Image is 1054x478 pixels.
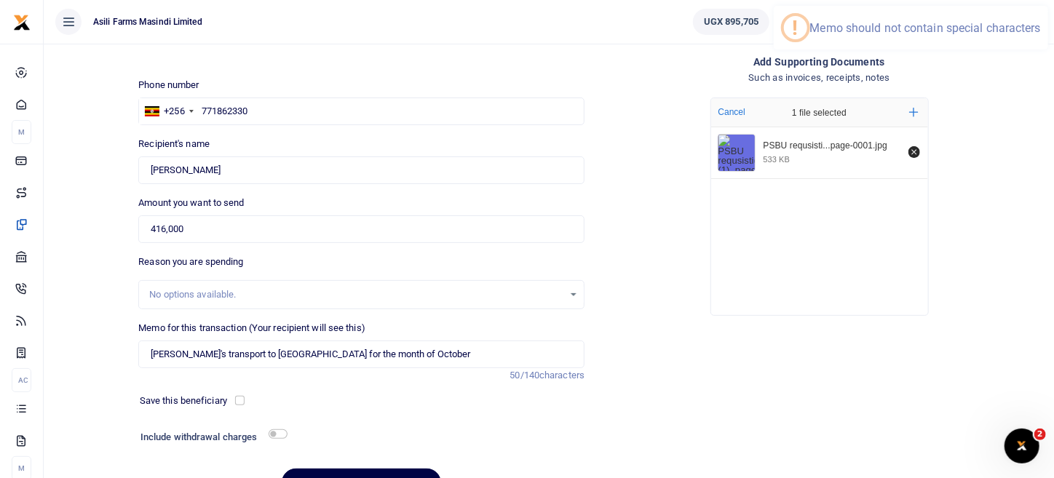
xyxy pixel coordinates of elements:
input: Enter phone number [138,97,585,125]
input: Enter extra information [138,340,585,368]
li: M [12,120,31,144]
input: UGX [138,215,585,243]
div: File Uploader [710,97,929,316]
span: 2 [1034,429,1046,440]
a: UGX 895,705 [693,9,769,35]
span: UGX 895,705 [704,15,758,29]
div: No options available. [149,287,563,302]
span: characters [539,370,585,381]
div: Uganda: +256 [139,98,197,124]
label: Memo for this transaction (Your recipient will see this) [138,321,365,335]
h4: Add supporting Documents [596,54,1042,70]
label: Save this beneficiary [140,394,227,408]
button: Cancel [714,103,750,122]
label: Reason you are spending [138,255,243,269]
button: Remove file [906,144,922,160]
iframe: Intercom live chat [1005,429,1039,463]
div: PSBU requsistion (1)_page-0001.jpg [764,140,900,152]
img: PSBU requsistion (1)_page-0001.jpg [718,135,755,171]
span: Asili Farms Masindi Limited [87,15,208,28]
label: Recipient's name [138,137,210,151]
img: logo-small [13,14,31,31]
div: +256 [164,104,184,119]
div: 533 KB [764,154,790,164]
div: Memo should not contain special characters [810,21,1041,35]
li: Wallet ballance [687,9,775,35]
button: Add more files [903,102,924,123]
h4: Such as invoices, receipts, notes [596,70,1042,86]
label: Amount you want to send [138,196,244,210]
div: ! [793,16,799,39]
div: 1 file selected [758,98,881,127]
input: Loading name... [138,156,585,184]
li: Ac [12,368,31,392]
span: 50/140 [510,370,540,381]
label: Phone number [138,78,199,92]
a: logo-small logo-large logo-large [13,16,31,27]
h6: Include withdrawal charges [140,431,281,443]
